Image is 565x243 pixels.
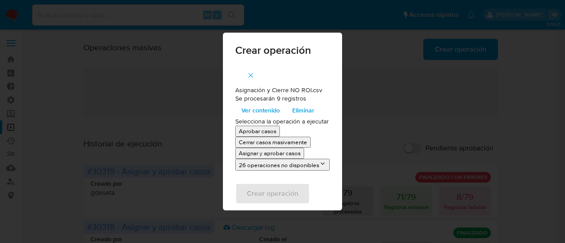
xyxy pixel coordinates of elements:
[239,127,276,135] p: Aprobar casos
[235,86,330,95] p: Asignación y Cierre NO ROI.csv
[292,104,314,116] span: Eliminar
[235,137,311,148] button: Cerrar casos masivamente
[241,104,280,116] span: Ver contenido
[235,159,330,171] button: 26 operaciones no disponibles
[235,126,280,137] button: Aprobar casos
[239,138,307,146] p: Cerrar casos masivamente
[239,149,301,157] p: Asignar y aprobar casos
[235,103,286,117] button: Ver contenido
[235,94,330,103] p: Se procesarán 9 registros
[235,148,304,159] button: Asignar y aprobar casos
[235,45,330,56] span: Crear operación
[235,117,330,126] p: Selecciona la operación a ejecutar
[286,103,320,117] button: Eliminar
